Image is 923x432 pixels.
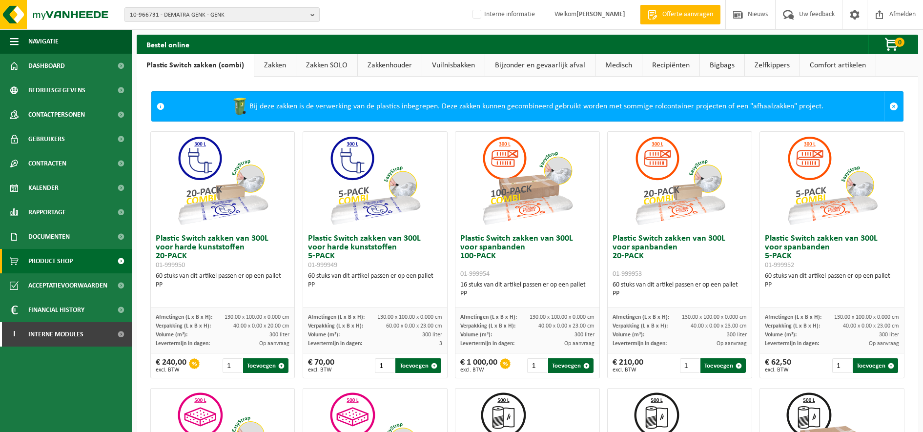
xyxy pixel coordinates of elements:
[613,332,644,338] span: Volume (m³):
[765,332,797,338] span: Volume (m³):
[613,358,643,373] div: € 210,00
[308,314,365,320] span: Afmetingen (L x B x H):
[308,272,442,289] div: 60 stuks van dit artikel passen er op een pallet
[386,323,442,329] span: 60.00 x 0.00 x 23.00 cm
[308,262,337,269] span: 01-999949
[28,298,84,322] span: Financial History
[169,92,884,121] div: Bij deze zakken is de verwerking van de plastics inbegrepen. Deze zakken kunnen gecombineerd gebr...
[137,54,254,77] a: Plastic Switch zakken (combi)
[682,314,747,320] span: 130.00 x 100.00 x 0.000 cm
[269,332,289,338] span: 300 liter
[28,29,59,54] span: Navigatie
[548,358,594,373] button: Toevoegen
[530,314,595,320] span: 130.00 x 100.00 x 0.000 cm
[564,341,595,347] span: Op aanvraag
[765,323,820,329] span: Verpakking (L x B x H):
[10,322,19,347] span: I
[422,54,485,77] a: Vuilnisbakken
[28,176,59,200] span: Kalender
[460,341,514,347] span: Levertermijn in dagen:
[156,262,185,269] span: 01-999950
[460,323,515,329] span: Verpakking (L x B x H):
[156,367,186,373] span: excl. BTW
[223,358,242,373] input: 1
[765,341,819,347] span: Levertermijn in dagen:
[308,358,334,373] div: € 70,00
[660,10,716,20] span: Offerte aanvragen
[439,341,442,347] span: 3
[765,358,791,373] div: € 62,50
[613,341,667,347] span: Levertermijn in dagen:
[800,54,876,77] a: Comfort artikelen
[700,54,744,77] a: Bigbags
[230,97,249,116] img: WB-0240-HPE-GN-50.png
[156,323,211,329] span: Verpakking (L x B x H):
[28,78,85,103] span: Bedrijfsgegevens
[765,314,821,320] span: Afmetingen (L x B x H):
[460,332,492,338] span: Volume (m³):
[28,249,73,273] span: Product Shop
[156,314,212,320] span: Afmetingen (L x B x H):
[375,358,394,373] input: 1
[28,127,65,151] span: Gebruikers
[28,273,107,298] span: Acceptatievoorwaarden
[358,54,422,77] a: Zakkenhouder
[28,103,85,127] span: Contactpersonen
[853,358,898,373] button: Toevoegen
[296,54,357,77] a: Zakken SOLO
[243,358,288,373] button: Toevoegen
[765,272,899,289] div: 60 stuks van dit artikel passen er op een pallet
[640,5,720,24] a: Offerte aanvragen
[308,341,362,347] span: Levertermijn in dagen:
[765,281,899,289] div: PP
[460,314,517,320] span: Afmetingen (L x B x H):
[868,35,917,54] button: 0
[895,38,904,47] span: 0
[745,54,800,77] a: Zelfkippers
[254,54,296,77] a: Zakken
[765,262,794,269] span: 01-999952
[130,8,307,22] span: 10-966731 - DEMATRA GENK - GENK
[395,358,441,373] button: Toevoegen
[613,281,747,298] div: 60 stuks van dit artikel passen er op een pallet
[471,7,535,22] label: Interne informatie
[326,132,424,229] img: 01-999949
[613,270,642,278] span: 01-999953
[28,200,66,225] span: Rapportage
[377,314,442,320] span: 130.00 x 100.00 x 0.000 cm
[595,54,642,77] a: Medisch
[308,234,442,269] h3: Plastic Switch zakken van 300L voor harde kunststoffen 5-PACK
[156,341,210,347] span: Levertermijn in dagen:
[174,132,271,229] img: 01-999950
[717,341,747,347] span: Op aanvraag
[308,332,340,338] span: Volume (m³):
[613,234,747,278] h3: Plastic Switch zakken van 300L voor spanbanden 20-PACK
[765,234,899,269] h3: Plastic Switch zakken van 300L voor spanbanden 5-PACK
[613,314,669,320] span: Afmetingen (L x B x H):
[460,358,497,373] div: € 1 000,00
[308,281,442,289] div: PP
[422,332,442,338] span: 300 liter
[613,323,668,329] span: Verpakking (L x B x H):
[460,289,595,298] div: PP
[233,323,289,329] span: 40.00 x 0.00 x 20.00 cm
[137,35,199,54] h2: Bestel online
[124,7,320,22] button: 10-966731 - DEMATRA GENK - GENK
[783,132,881,229] img: 01-999952
[843,323,899,329] span: 40.00 x 0.00 x 23.00 cm
[832,358,852,373] input: 1
[156,332,187,338] span: Volume (m³):
[28,151,66,176] span: Contracten
[700,358,746,373] button: Toevoegen
[879,332,899,338] span: 300 liter
[576,11,625,18] strong: [PERSON_NAME]
[308,367,334,373] span: excl. BTW
[574,332,595,338] span: 300 liter
[538,323,595,329] span: 40.00 x 0.00 x 23.00 cm
[156,272,290,289] div: 60 stuks van dit artikel passen er op een pallet
[308,323,363,329] span: Verpakking (L x B x H):
[485,54,595,77] a: Bijzonder en gevaarlijk afval
[156,234,290,269] h3: Plastic Switch zakken van 300L voor harde kunststoffen 20-PACK
[460,281,595,298] div: 16 stuks van dit artikel passen er op een pallet
[460,234,595,278] h3: Plastic Switch zakken van 300L voor spanbanden 100-PACK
